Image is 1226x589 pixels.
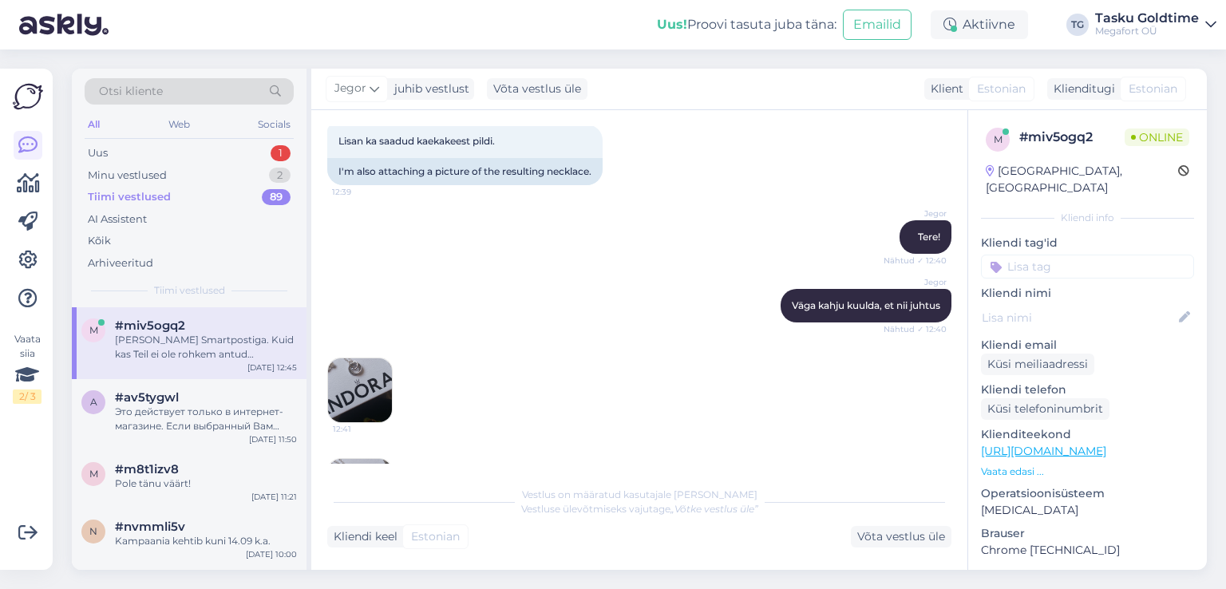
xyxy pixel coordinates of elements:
div: 2 [269,168,291,184]
p: [MEDICAL_DATA] [981,502,1194,519]
b: Uus! [657,17,687,32]
div: Küsi meiliaadressi [981,354,1094,375]
img: Askly Logo [13,81,43,112]
p: Kliendi tag'id [981,235,1194,251]
div: All [85,114,103,135]
span: Vestluse ülevõtmiseks vajutage [521,503,758,515]
div: Minu vestlused [88,168,167,184]
img: Attachment [328,358,392,422]
div: [DATE] 10:00 [246,548,297,560]
span: Online [1125,128,1189,146]
span: a [90,396,97,408]
span: Otsi kliente [99,83,163,100]
div: Arhiveeritud [88,255,153,271]
p: Brauser [981,525,1194,542]
p: Klienditeekond [981,426,1194,443]
div: AI Assistent [88,211,147,227]
span: Vestlus on määratud kasutajale [PERSON_NAME] [522,488,757,500]
div: [DATE] 12:45 [247,362,297,374]
p: Kliendi email [981,337,1194,354]
span: 12:39 [332,186,392,198]
div: TG [1066,14,1089,36]
p: Vaata edasi ... [981,464,1194,479]
span: n [89,525,97,537]
span: #miv5ogq2 [115,318,185,333]
p: Kliendi nimi [981,285,1194,302]
span: Estonian [411,528,460,545]
button: Emailid [843,10,912,40]
div: Kliendi info [981,211,1194,225]
span: m [89,468,98,480]
div: Pole tänu väärt! [115,476,297,491]
div: Võta vestlus üle [851,526,951,547]
div: Megafort OÜ [1095,25,1199,38]
div: Kliendi keel [327,528,397,545]
div: Tasku Goldtime [1095,12,1199,25]
div: 1 [271,145,291,161]
span: #nvmmli5v [115,520,185,534]
div: juhib vestlust [388,81,469,97]
span: 12:41 [333,423,393,435]
div: 89 [262,189,291,205]
span: #av5tygwl [115,390,179,405]
div: Klient [924,81,963,97]
div: [PERSON_NAME] Smartpostiga. Kuid kas Teil ei ole rohkem antud kalakeesid e-poes? Proovisin ise ot... [115,333,297,362]
div: Klienditugi [1047,81,1115,97]
div: [DATE] 11:50 [249,433,297,445]
div: Uus [88,145,108,161]
div: Web [165,114,193,135]
div: [GEOGRAPHIC_DATA], [GEOGRAPHIC_DATA] [986,163,1178,196]
div: Это действует только в интернет-магазине. Если выбранный Вам товар есть в удобном Вам магазине, т... [115,405,297,433]
div: # miv5ogq2 [1019,128,1125,147]
div: Tiimi vestlused [88,189,171,205]
a: [URL][DOMAIN_NAME] [981,444,1106,458]
div: Võta vestlus üle [487,78,587,100]
div: I'm also attaching a picture of the resulting necklace. [327,158,603,185]
div: 2 / 3 [13,389,42,404]
p: Chrome [TECHNICAL_ID] [981,542,1194,559]
a: Tasku GoldtimeMegafort OÜ [1095,12,1216,38]
span: Jegor [887,208,947,219]
span: Tere! [918,231,940,243]
input: Lisa tag [981,255,1194,279]
div: [DATE] 11:21 [251,491,297,503]
input: Lisa nimi [982,309,1176,326]
div: Proovi tasuta juba täna: [657,15,836,34]
div: Aktiivne [931,10,1028,39]
div: Kõik [88,233,111,249]
span: Nähtud ✓ 12:40 [884,255,947,267]
span: m [89,324,98,336]
span: Estonian [1129,81,1177,97]
span: Väga kahju kuulda, et nii juhtus [792,299,940,311]
span: Tiimi vestlused [154,283,225,298]
i: „Võtke vestlus üle” [670,503,758,515]
div: Küsi telefoninumbrit [981,398,1109,420]
img: Attachment [328,459,392,523]
span: Lisan ka saadud kaekakeest pildi. [338,135,495,147]
span: Estonian [977,81,1026,97]
span: m [994,133,1003,145]
p: Operatsioonisüsteem [981,485,1194,502]
span: Jegor [887,276,947,288]
span: Nähtud ✓ 12:40 [884,323,947,335]
div: Kampaania kehtib kuni 14.09 k.a. [115,534,297,548]
p: Kliendi telefon [981,381,1194,398]
span: Jegor [334,80,366,97]
div: Socials [255,114,294,135]
span: #m8t1izv8 [115,462,179,476]
div: Vaata siia [13,332,42,404]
